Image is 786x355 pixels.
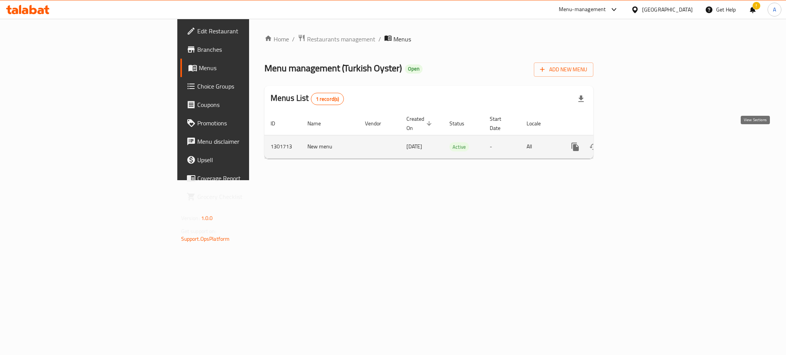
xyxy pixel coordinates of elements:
[393,35,411,44] span: Menus
[180,40,309,59] a: Branches
[197,118,302,128] span: Promotions
[490,114,511,133] span: Start Date
[449,143,469,151] span: Active
[180,187,309,206] a: Grocery Checklist
[642,5,693,14] div: [GEOGRAPHIC_DATA]
[406,141,422,151] span: [DATE]
[311,95,344,103] span: 1 record(s)
[405,66,423,72] span: Open
[180,151,309,169] a: Upsell
[264,34,593,44] nav: breadcrumb
[527,119,551,128] span: Locale
[199,63,302,72] span: Menus
[180,132,309,151] a: Menu disclaimer
[365,119,391,128] span: Vendor
[271,92,344,105] h2: Menus List
[534,62,593,77] button: Add New Menu
[773,5,776,14] span: A
[197,174,302,183] span: Coverage Report
[197,100,302,109] span: Coupons
[520,135,560,158] td: All
[585,138,603,156] button: Change Status
[180,114,309,132] a: Promotions
[378,35,381,44] li: /
[180,59,309,77] a: Menus
[405,64,423,74] div: Open
[264,112,646,159] table: enhanced table
[181,213,200,223] span: Version:
[197,192,302,201] span: Grocery Checklist
[572,90,590,108] div: Export file
[264,59,402,77] span: Menu management ( Turkish Oyster )
[560,112,646,135] th: Actions
[181,234,230,244] a: Support.OpsPlatform
[271,119,285,128] span: ID
[180,22,309,40] a: Edit Restaurant
[307,119,331,128] span: Name
[180,169,309,187] a: Coverage Report
[197,26,302,36] span: Edit Restaurant
[559,5,606,14] div: Menu-management
[197,82,302,91] span: Choice Groups
[406,114,434,133] span: Created On
[201,213,213,223] span: 1.0.0
[311,93,344,105] div: Total records count
[180,77,309,95] a: Choice Groups
[301,135,359,158] td: New menu
[484,135,520,158] td: -
[181,226,216,236] span: Get support on:
[180,95,309,114] a: Coupons
[298,34,375,44] a: Restaurants management
[197,155,302,164] span: Upsell
[307,35,375,44] span: Restaurants management
[449,142,469,151] div: Active
[540,65,587,74] span: Add New Menu
[449,119,474,128] span: Status
[197,137,302,146] span: Menu disclaimer
[566,138,585,156] button: more
[197,45,302,54] span: Branches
